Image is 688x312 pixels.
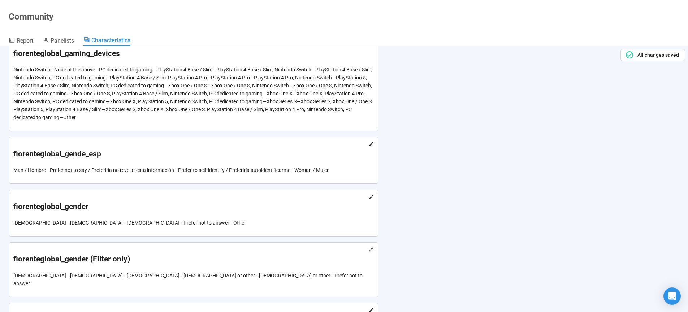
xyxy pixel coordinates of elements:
[13,201,374,213] h1: fiorenteglobal_gender
[13,48,374,60] h1: fiorenteglobal_gaming_devices
[13,272,374,287] p: [DEMOGRAPHIC_DATA] — [DEMOGRAPHIC_DATA] — [DEMOGRAPHIC_DATA] — [DEMOGRAPHIC_DATA] or other — [DEM...
[9,12,53,22] h1: Community
[13,66,374,121] p: Nintendo Switch — None of the above — PC dedicated to gaming — PlayStation 4 Base / Slim — PlaySt...
[13,148,374,160] h1: fiorenteglobal_gende_esp
[83,36,130,46] a: Characteristics
[91,37,130,44] span: Characteristics
[9,36,33,46] a: Report
[13,166,374,174] p: Man / Hombre — Prefer not to say / Preferiría no revelar esta información — Prefer to self-identi...
[43,36,74,46] a: Panelists
[13,253,374,265] h1: fiorenteglobal_gender (Filter only)
[13,219,374,227] p: [DEMOGRAPHIC_DATA] — [DEMOGRAPHIC_DATA] — [DEMOGRAPHIC_DATA] — Prefer not to answer — Other
[663,287,681,305] div: Open Intercom Messenger
[634,52,679,58] span: All changes saved
[51,37,74,44] span: Panelists
[17,37,33,44] span: Report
